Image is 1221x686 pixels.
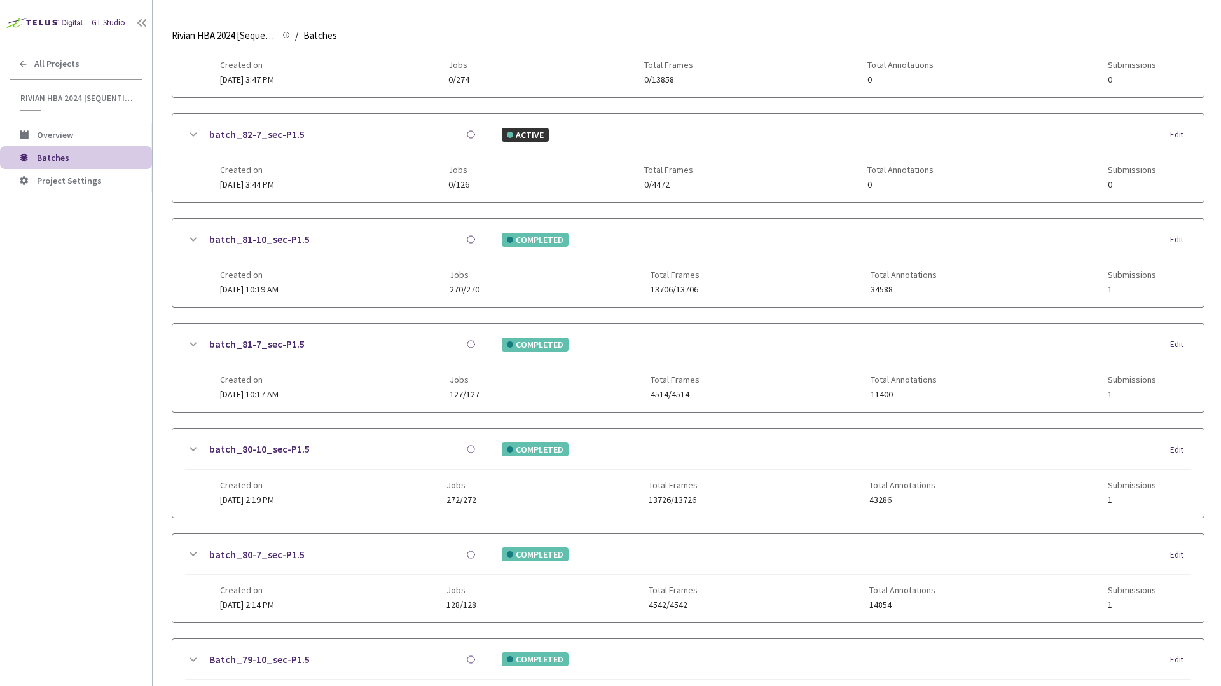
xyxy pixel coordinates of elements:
[220,284,279,295] span: [DATE] 10:19 AM
[34,58,79,69] span: All Projects
[1108,600,1156,610] span: 1
[448,75,469,85] span: 0/274
[649,585,698,595] span: Total Frames
[649,480,698,490] span: Total Frames
[651,374,700,385] span: Total Frames
[867,180,934,189] span: 0
[446,585,476,595] span: Jobs
[502,547,569,561] div: COMPLETED
[649,600,698,610] span: 4542/4542
[450,374,479,385] span: Jobs
[1170,654,1191,666] div: Edit
[1108,495,1156,505] span: 1
[209,547,305,563] a: batch_80-7_sec-P1.5
[172,324,1204,412] div: batch_81-7_sec-P1.5COMPLETEDEditCreated on[DATE] 10:17 AMJobs127/127Total Frames4514/4514Total An...
[1170,444,1191,456] div: Edit
[448,165,469,175] span: Jobs
[649,495,698,505] span: 13726/13726
[502,128,549,142] div: ACTIVE
[220,388,279,400] span: [DATE] 10:17 AM
[651,270,700,280] span: Total Frames
[446,480,476,490] span: Jobs
[1108,585,1156,595] span: Submissions
[450,390,479,399] span: 127/127
[1108,165,1156,175] span: Submissions
[644,75,693,85] span: 0/13858
[172,534,1204,622] div: batch_80-7_sec-P1.5COMPLETEDEditCreated on[DATE] 2:14 PMJobs128/128Total Frames4542/4542Total Ann...
[220,74,274,85] span: [DATE] 3:47 PM
[1108,270,1156,280] span: Submissions
[209,652,310,668] a: Batch_79-10_sec-P1.5
[20,93,134,104] span: Rivian HBA 2024 [Sequential]
[446,600,476,610] span: 128/128
[209,127,305,142] a: batch_82-7_sec-P1.5
[867,60,934,70] span: Total Annotations
[220,374,279,385] span: Created on
[651,285,700,294] span: 13706/13706
[446,495,476,505] span: 272/272
[867,165,934,175] span: Total Annotations
[220,165,274,175] span: Created on
[1170,338,1191,351] div: Edit
[1108,180,1156,189] span: 0
[1108,390,1156,399] span: 1
[1108,285,1156,294] span: 1
[220,480,274,490] span: Created on
[37,175,102,186] span: Project Settings
[1170,128,1191,141] div: Edit
[209,441,310,457] a: batch_80-10_sec-P1.5
[869,600,935,610] span: 14854
[1108,75,1156,85] span: 0
[303,28,337,43] span: Batches
[220,60,274,70] span: Created on
[1108,374,1156,385] span: Submissions
[209,231,310,247] a: batch_81-10_sec-P1.5
[450,285,479,294] span: 270/270
[871,285,937,294] span: 34588
[871,390,937,399] span: 11400
[644,165,693,175] span: Total Frames
[220,494,274,505] span: [DATE] 2:19 PM
[448,60,469,70] span: Jobs
[37,129,73,141] span: Overview
[172,9,1204,97] div: batch_82-10_sec-P1.5ACTIVEEditCreated on[DATE] 3:47 PMJobs0/274Total Frames0/13858Total Annotatio...
[220,270,279,280] span: Created on
[502,442,569,456] div: COMPLETED
[220,599,274,610] span: [DATE] 2:14 PM
[869,585,935,595] span: Total Annotations
[209,336,305,352] a: batch_81-7_sec-P1.5
[172,219,1204,307] div: batch_81-10_sec-P1.5COMPLETEDEditCreated on[DATE] 10:19 AMJobs270/270Total Frames13706/13706Total...
[92,17,125,29] div: GT Studio
[1170,549,1191,561] div: Edit
[869,480,935,490] span: Total Annotations
[1108,480,1156,490] span: Submissions
[220,179,274,190] span: [DATE] 3:44 PM
[448,180,469,189] span: 0/126
[37,152,69,163] span: Batches
[502,652,569,666] div: COMPLETED
[871,270,937,280] span: Total Annotations
[644,180,693,189] span: 0/4472
[1108,60,1156,70] span: Submissions
[295,28,298,43] li: /
[172,28,275,43] span: Rivian HBA 2024 [Sequential]
[871,374,937,385] span: Total Annotations
[172,114,1204,202] div: batch_82-7_sec-P1.5ACTIVEEditCreated on[DATE] 3:44 PMJobs0/126Total Frames0/4472Total Annotations...
[220,585,274,595] span: Created on
[502,233,569,247] div: COMPLETED
[651,390,700,399] span: 4514/4514
[644,60,693,70] span: Total Frames
[450,270,479,280] span: Jobs
[867,75,934,85] span: 0
[869,495,935,505] span: 43286
[172,429,1204,517] div: batch_80-10_sec-P1.5COMPLETEDEditCreated on[DATE] 2:19 PMJobs272/272Total Frames13726/13726Total ...
[502,338,569,352] div: COMPLETED
[1170,233,1191,246] div: Edit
